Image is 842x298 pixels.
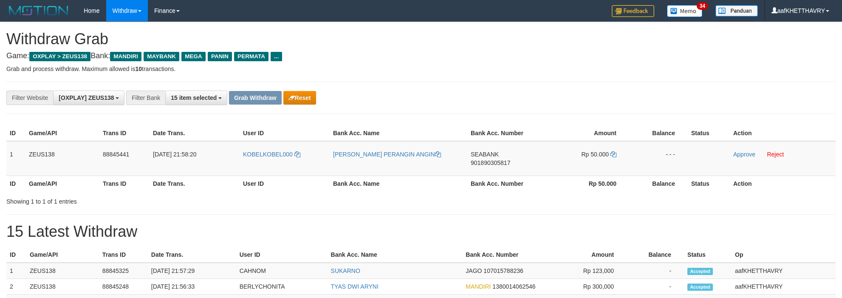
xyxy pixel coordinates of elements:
h4: Game: Bank: [6,52,836,60]
div: Showing 1 to 1 of 1 entries [6,194,345,206]
span: Accepted [687,284,713,291]
a: Approve [733,151,755,158]
div: Filter Bank [126,91,165,105]
th: Date Trans. [148,247,236,263]
th: Game/API [25,176,99,191]
th: Trans ID [99,125,150,141]
span: ... [271,52,282,61]
button: Grab Withdraw [229,91,281,105]
td: - [627,263,684,279]
td: ZEUS138 [25,141,99,176]
th: Amount [541,125,629,141]
td: aafKHETTHAVRY [732,279,836,295]
h1: 15 Latest Withdraw [6,223,836,240]
td: CAHNOM [236,263,328,279]
th: Date Trans. [150,125,240,141]
td: 88845248 [99,279,148,295]
button: [OXPLAY] ZEUS138 [53,91,124,105]
th: Bank Acc. Number [467,125,541,141]
td: [DATE] 21:56:33 [148,279,236,295]
button: Reset [283,91,316,105]
td: Rp 123,000 [540,263,627,279]
span: KOBELKOBEL000 [243,151,293,158]
span: MEGA [181,52,206,61]
span: 88845441 [103,151,129,158]
td: aafKHETTHAVRY [732,263,836,279]
span: OXPLAY > ZEUS138 [29,52,90,61]
th: User ID [240,176,330,191]
td: ZEUS138 [26,279,99,295]
td: - [627,279,684,295]
img: panduan.png [715,5,758,17]
span: Rp 50.000 [582,151,609,158]
td: - - - [629,141,688,176]
th: ID [6,247,26,263]
th: Bank Acc. Name [330,176,467,191]
th: Trans ID [99,176,150,191]
th: Bank Acc. Number [467,176,541,191]
h1: Withdraw Grab [6,31,836,48]
th: Bank Acc. Name [328,247,463,263]
a: Reject [767,151,784,158]
a: SUKARNO [331,267,360,274]
td: Rp 300,000 [540,279,627,295]
th: Rp 50.000 [541,176,629,191]
a: [PERSON_NAME] PERANGIN ANGIN [333,151,441,158]
th: Status [688,176,730,191]
p: Grab and process withdraw. Maximum allowed is transactions. [6,65,836,73]
img: Button%20Memo.svg [667,5,703,17]
span: [OXPLAY] ZEUS138 [59,94,114,101]
th: Op [732,247,836,263]
td: 88845325 [99,263,148,279]
th: Trans ID [99,247,148,263]
span: PANIN [208,52,232,61]
span: [DATE] 21:58:20 [153,151,196,158]
button: 15 item selected [165,91,227,105]
span: MANDIRI [466,283,491,290]
th: Balance [627,247,684,263]
th: ID [6,125,25,141]
img: Feedback.jpg [612,5,654,17]
td: [DATE] 21:57:29 [148,263,236,279]
a: KOBELKOBEL000 [243,151,300,158]
span: Accepted [687,268,713,275]
td: ZEUS138 [26,263,99,279]
span: Copy 107015788236 to clipboard [483,267,523,274]
span: 15 item selected [171,94,217,101]
span: MAYBANK [144,52,179,61]
span: PERMATA [234,52,268,61]
td: 1 [6,141,25,176]
th: Balance [629,176,688,191]
span: Copy 1380014062546 to clipboard [492,283,535,290]
img: MOTION_logo.png [6,4,71,17]
th: Status [684,247,732,263]
th: Bank Acc. Number [462,247,540,263]
th: Action [730,176,836,191]
a: TYAS DWI ARYNI [331,283,379,290]
th: Game/API [26,247,99,263]
span: Copy 901890305817 to clipboard [471,159,510,166]
a: Copy 50000 to clipboard [610,151,616,158]
div: Filter Website [6,91,53,105]
th: Amount [540,247,627,263]
strong: 10 [135,65,142,72]
th: Action [730,125,836,141]
span: MANDIRI [110,52,141,61]
th: Date Trans. [150,176,240,191]
th: User ID [236,247,328,263]
th: Status [688,125,730,141]
td: BERLYCHONITA [236,279,328,295]
span: JAGO [466,267,482,274]
td: 1 [6,263,26,279]
td: 2 [6,279,26,295]
th: Game/API [25,125,99,141]
th: ID [6,176,25,191]
th: Balance [629,125,688,141]
span: 34 [697,2,708,10]
span: SEABANK [471,151,499,158]
th: Bank Acc. Name [330,125,467,141]
th: User ID [240,125,330,141]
